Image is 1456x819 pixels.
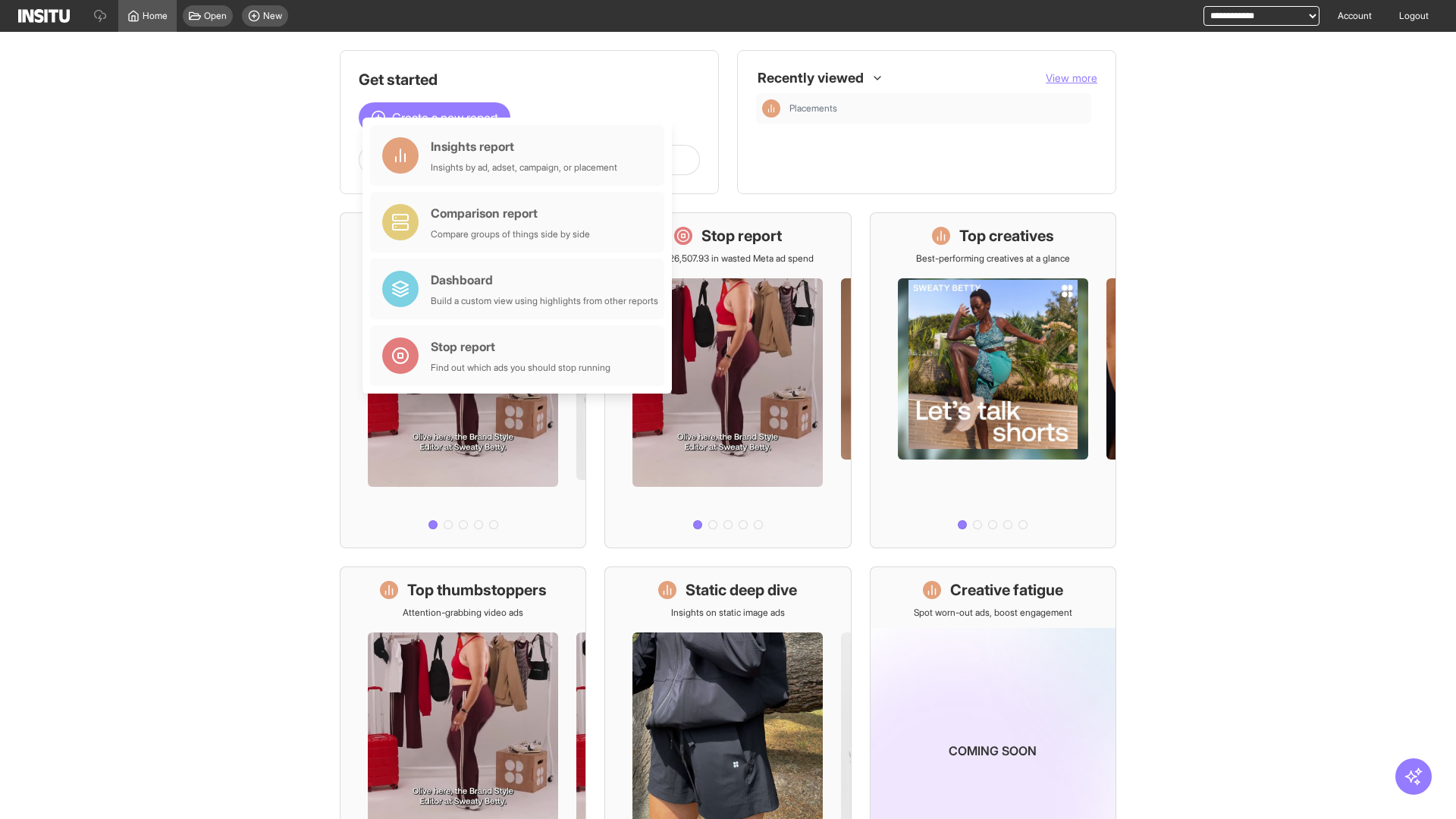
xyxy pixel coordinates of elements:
div: Insights report [431,137,617,155]
div: Stop report [431,337,610,356]
span: Open [204,10,227,22]
div: Insights by ad, adset, campaign, or placement [431,162,617,174]
span: Placements [789,102,837,115]
div: Comparison report [431,204,590,222]
span: Placements [789,102,1085,115]
p: Insights on static image ads [671,607,785,619]
a: Stop reportSave £26,507.93 in wasted Meta ad spend [604,212,851,548]
span: View more [1046,71,1097,84]
button: Create a new report [359,102,510,133]
div: Compare groups of things side by side [431,228,590,240]
h1: Get started [359,69,700,90]
h1: Top creatives [959,225,1054,246]
div: Find out which ads you should stop running [431,362,610,374]
a: What's live nowSee all active ads instantly [340,212,586,548]
button: View more [1046,71,1097,86]
div: Dashboard [431,271,658,289]
p: Save £26,507.93 in wasted Meta ad spend [642,253,814,265]
span: New [263,10,282,22]
a: Top creativesBest-performing creatives at a glance [870,212,1116,548]
div: Insights [762,99,780,118]
p: Best-performing creatives at a glance [916,253,1070,265]
p: Attention-grabbing video ads [403,607,523,619]
h1: Static deep dive [686,579,797,601]
h1: Stop report [701,225,782,246]
h1: Top thumbstoppers [407,579,547,601]
span: Home [143,10,168,22]
span: Create a new report [392,108,498,127]
div: Build a custom view using highlights from other reports [431,295,658,307]
img: Logo [18,9,70,23]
